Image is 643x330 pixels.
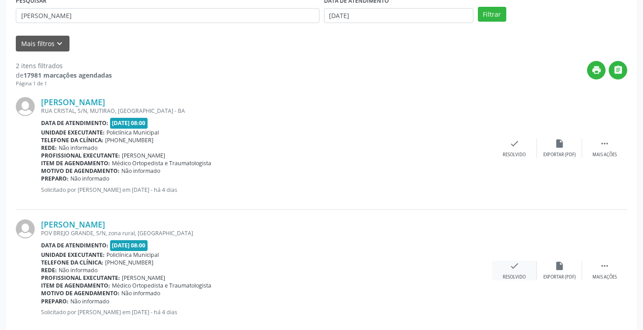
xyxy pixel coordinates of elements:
[41,107,492,115] div: RUA CRISTAL, S/N, MUTIRAO, [GEOGRAPHIC_DATA] - BA
[112,159,211,167] span: Médico Ortopedista e Traumatologista
[478,7,506,22] button: Filtrar
[543,152,576,158] div: Exportar (PDF)
[59,266,97,274] span: Não informado
[106,251,159,259] span: Policlínica Municipal
[587,61,606,79] button: print
[121,289,160,297] span: Não informado
[105,136,153,144] span: [PHONE_NUMBER]
[16,61,112,70] div: 2 itens filtrados
[600,139,610,149] i: 
[41,242,108,249] b: Data de atendimento:
[122,152,165,159] span: [PERSON_NAME]
[592,65,601,75] i: print
[41,119,108,127] b: Data de atendimento:
[16,36,69,51] button: Mais filtroskeyboard_arrow_down
[41,167,120,175] b: Motivo de agendamento:
[105,259,153,266] span: [PHONE_NUMBER]
[55,39,65,49] i: keyboard_arrow_down
[16,80,112,88] div: Página 1 de 1
[509,139,519,149] i: check
[592,152,617,158] div: Mais ações
[59,144,97,152] span: Não informado
[41,308,492,316] p: Solicitado por [PERSON_NAME] em [DATE] - há 4 dias
[121,167,160,175] span: Não informado
[503,274,526,280] div: Resolvido
[543,274,576,280] div: Exportar (PDF)
[324,8,473,23] input: Selecione um intervalo
[110,240,148,251] span: [DATE] 08:00
[41,144,57,152] b: Rede:
[23,71,112,79] strong: 17981 marcações agendadas
[41,97,105,107] a: [PERSON_NAME]
[41,175,69,182] b: Preparo:
[41,259,103,266] b: Telefone da clínica:
[41,229,492,237] div: POV BREJO GRANDE, S/N, zona rural, [GEOGRAPHIC_DATA]
[112,282,211,289] span: Médico Ortopedista e Traumatologista
[600,261,610,271] i: 
[555,139,564,149] i: insert_drive_file
[16,97,35,116] img: img
[16,8,319,23] input: Nome, CNS
[41,289,120,297] b: Motivo de agendamento:
[41,282,110,289] b: Item de agendamento:
[70,175,109,182] span: Não informado
[41,219,105,229] a: [PERSON_NAME]
[41,274,120,282] b: Profissional executante:
[41,152,120,159] b: Profissional executante:
[16,219,35,238] img: img
[70,297,109,305] span: Não informado
[41,186,492,194] p: Solicitado por [PERSON_NAME] em [DATE] - há 4 dias
[613,65,623,75] i: 
[16,70,112,80] div: de
[106,129,159,136] span: Policlínica Municipal
[110,118,148,128] span: [DATE] 08:00
[503,152,526,158] div: Resolvido
[555,261,564,271] i: insert_drive_file
[41,136,103,144] b: Telefone da clínica:
[609,61,627,79] button: 
[41,251,105,259] b: Unidade executante:
[509,261,519,271] i: check
[41,297,69,305] b: Preparo:
[41,159,110,167] b: Item de agendamento:
[41,129,105,136] b: Unidade executante:
[122,274,165,282] span: [PERSON_NAME]
[41,266,57,274] b: Rede:
[592,274,617,280] div: Mais ações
